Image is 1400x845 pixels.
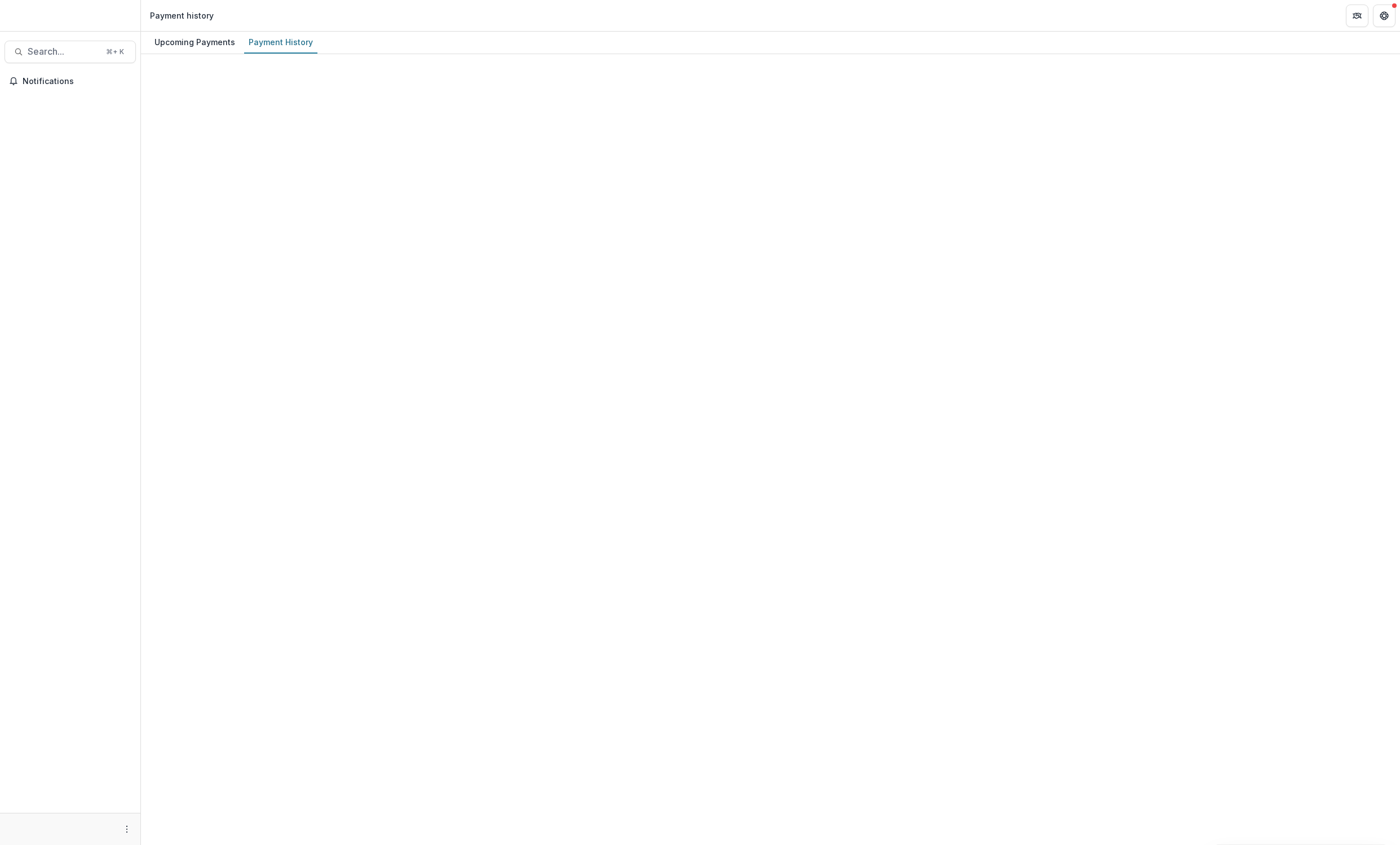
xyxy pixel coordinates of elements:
[244,34,317,50] div: Payment History
[244,32,317,54] a: Payment History
[120,822,134,836] button: More
[1346,5,1368,27] button: Partners
[5,72,136,90] button: Notifications
[5,41,136,63] button: Search...
[23,77,131,86] span: Notifications
[150,32,240,54] a: Upcoming Payments
[28,46,99,57] span: Search...
[104,46,126,58] div: ⌘ + K
[150,10,214,21] div: Payment history
[1373,5,1395,27] button: Get Help
[150,34,240,50] div: Upcoming Payments
[145,7,218,24] nav: breadcrumb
